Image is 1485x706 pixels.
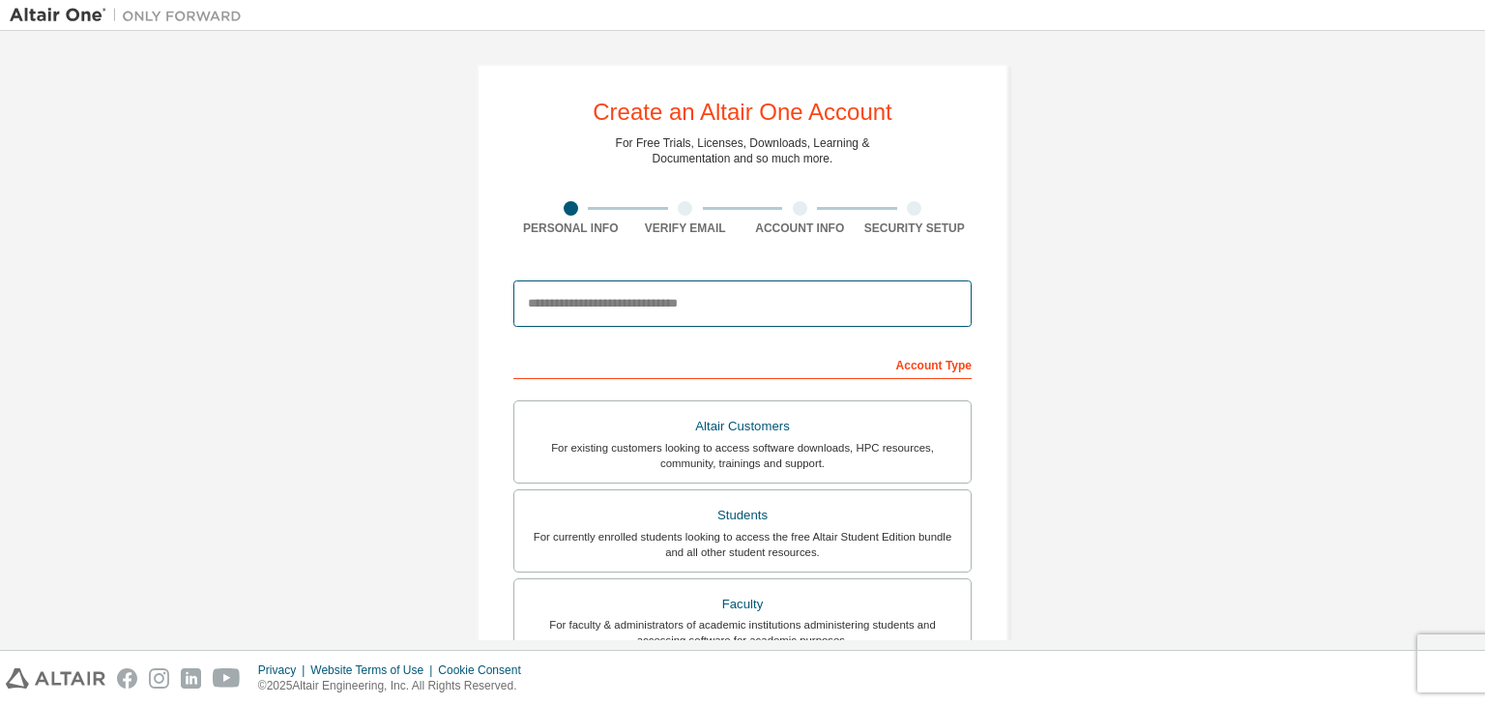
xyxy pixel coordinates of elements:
[213,668,241,689] img: youtube.svg
[526,529,959,560] div: For currently enrolled students looking to access the free Altair Student Edition bundle and all ...
[513,221,628,236] div: Personal Info
[858,221,973,236] div: Security Setup
[526,413,959,440] div: Altair Customers
[526,502,959,529] div: Students
[181,668,201,689] img: linkedin.svg
[513,348,972,379] div: Account Type
[526,440,959,471] div: For existing customers looking to access software downloads, HPC resources, community, trainings ...
[742,221,858,236] div: Account Info
[258,662,310,678] div: Privacy
[526,591,959,618] div: Faculty
[117,668,137,689] img: facebook.svg
[593,101,892,124] div: Create an Altair One Account
[310,662,438,678] div: Website Terms of Use
[438,662,532,678] div: Cookie Consent
[10,6,251,25] img: Altair One
[616,135,870,166] div: For Free Trials, Licenses, Downloads, Learning & Documentation and so much more.
[149,668,169,689] img: instagram.svg
[526,617,959,648] div: For faculty & administrators of academic institutions administering students and accessing softwa...
[628,221,743,236] div: Verify Email
[6,668,105,689] img: altair_logo.svg
[258,678,533,694] p: © 2025 Altair Engineering, Inc. All Rights Reserved.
